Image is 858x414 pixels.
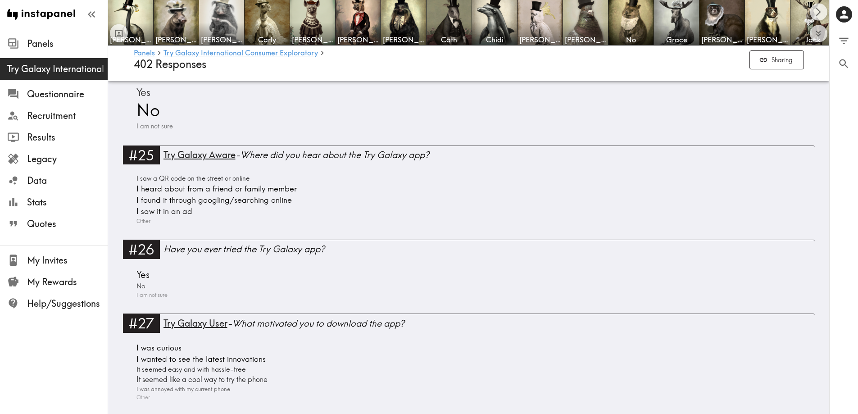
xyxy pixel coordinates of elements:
div: - Where did you hear about the Try Galaxy app? [163,149,815,161]
span: [PERSON_NAME] [747,35,788,45]
span: Help/Suggestions [27,297,108,310]
span: [PERSON_NAME] [337,35,379,45]
button: Sharing [749,50,804,70]
span: My Rewards [27,276,108,288]
span: [PERSON_NAME] [701,35,743,45]
button: Toggle between responses and questions [110,24,128,42]
span: I heard about from a friend or family member [134,183,297,195]
span: No [610,35,652,45]
button: Search [830,52,858,75]
span: Filter Responses [838,35,850,47]
span: Search [838,58,850,70]
button: Filter Responses [830,29,858,52]
span: I found it through googling/searching online [134,195,292,206]
span: I was annoyed with my current phone [134,385,230,393]
span: Cath [428,35,470,45]
div: Have you ever tried the Try Galaxy app? [163,243,815,255]
span: No [134,99,160,122]
span: Questionnaire [27,88,108,100]
a: #27Try Galaxy User-What motivated you to download the app? [123,314,815,338]
span: Panels [27,37,108,50]
span: [PERSON_NAME] [519,35,561,45]
span: I wanted to see the latest innovations [134,354,266,365]
span: Try Galaxy International Consumer Exploratory [7,63,108,75]
span: Carly [246,35,288,45]
span: My Invites [27,254,108,267]
span: Chidi [474,35,515,45]
span: [PERSON_NAME] [292,35,333,45]
span: Try Galaxy User [163,318,227,329]
button: Scroll right [810,3,827,21]
span: Yes [134,268,150,282]
span: No [134,281,145,291]
span: I saw a QR code on the street or online [134,174,250,183]
span: Jack [792,35,834,45]
span: It seemed like a cool way to try the phone [134,374,268,385]
span: I am not sure [134,122,173,131]
div: - What motivated you to download the app? [163,317,815,330]
span: Recruitment [27,109,108,122]
span: Quotes [27,218,108,230]
span: Try Galaxy Aware [163,149,236,160]
span: [PERSON_NAME] [201,35,242,45]
span: Legacy [27,153,108,165]
a: #26Have you ever tried the Try Galaxy app? [123,240,815,264]
div: #26 [123,240,160,259]
span: Stats [27,196,108,209]
span: [PERSON_NAME] [110,35,151,45]
span: Grace [656,35,697,45]
span: I was curious [134,342,182,354]
div: #27 [123,314,160,332]
a: Panels [134,49,155,58]
span: [PERSON_NAME] [383,35,424,45]
span: 402 Responses [134,58,206,71]
div: #25 [123,146,160,164]
button: Expand to show all items [810,25,827,42]
a: Try Galaxy International Consumer Exploratory [163,49,318,58]
span: I saw it in an ad [134,206,192,217]
span: I am not sure [134,291,168,300]
span: [PERSON_NAME] [155,35,197,45]
span: It seemed easy and with hassle-free [134,364,246,374]
span: Yes [134,85,150,99]
span: Other [134,393,150,401]
span: Data [27,174,108,187]
a: #25Try Galaxy Aware-Where did you hear about the Try Galaxy app? [123,146,815,170]
span: [PERSON_NAME] [565,35,606,45]
span: Results [27,131,108,144]
span: Other [134,217,150,226]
